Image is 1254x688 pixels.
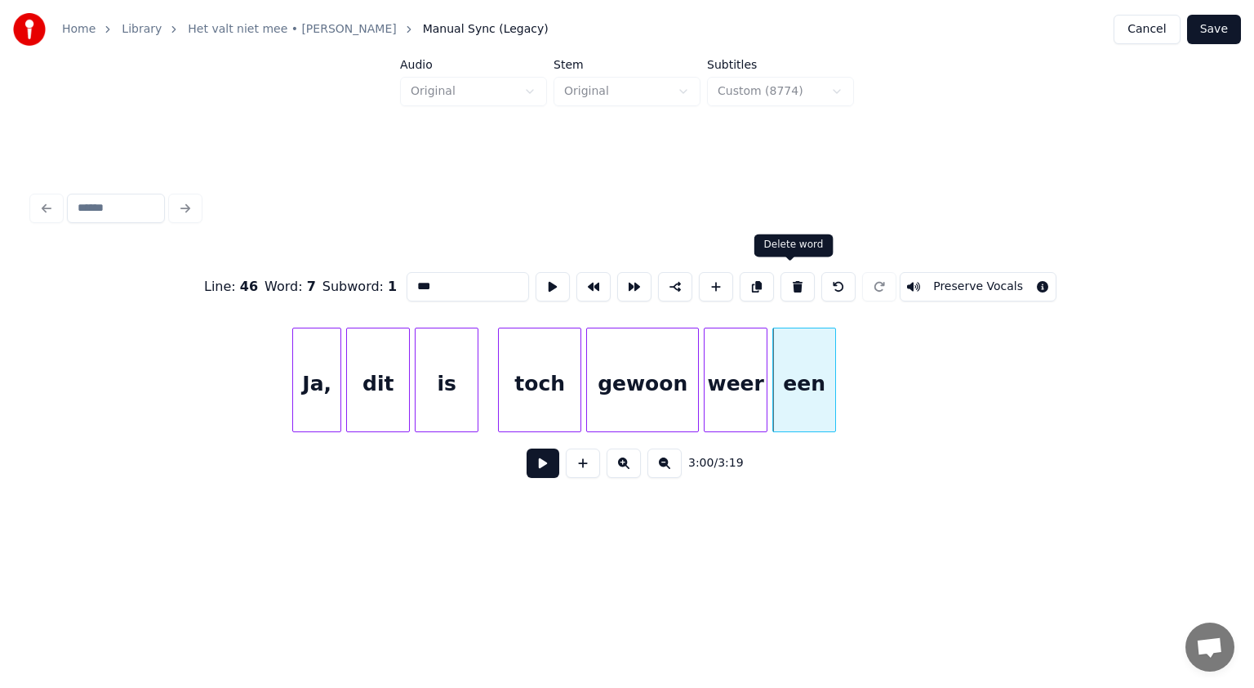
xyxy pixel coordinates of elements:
span: Manual Sync (Legacy) [423,21,549,38]
img: youka [13,13,46,46]
div: / [688,455,727,471]
div: Subword : [322,277,397,297]
label: Audio [400,59,547,70]
a: Het valt niet mee • [PERSON_NAME] [188,21,396,38]
button: Save [1187,15,1241,44]
span: 1 [388,279,397,294]
label: Subtitles [707,59,854,70]
label: Stem [554,59,700,70]
span: 3:19 [718,455,743,471]
div: Open de chat [1185,623,1234,672]
div: Delete word [764,239,824,252]
a: Home [62,21,96,38]
span: 3:00 [688,455,714,471]
div: Word : [265,277,316,297]
span: 46 [240,279,258,294]
nav: breadcrumb [62,21,549,38]
div: Line : [204,277,258,297]
span: 7 [307,279,316,294]
button: Cancel [1114,15,1180,44]
a: Library [122,21,162,38]
button: Toggle [900,272,1056,302]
